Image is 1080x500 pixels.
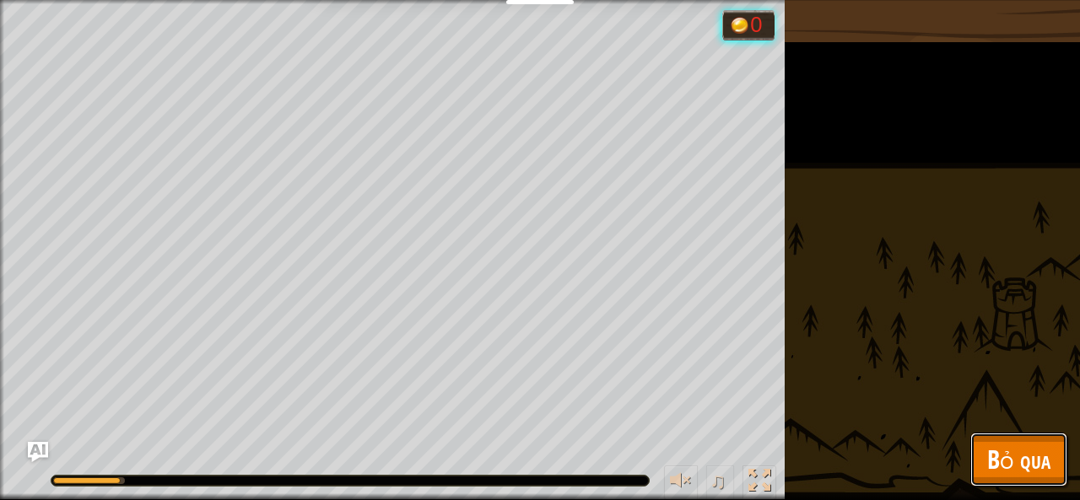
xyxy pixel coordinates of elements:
button: Tùy chỉnh âm lượng [664,465,698,500]
button: Bỏ qua [970,433,1067,487]
span: ♫ [710,468,726,493]
button: Ask AI [28,442,48,462]
div: Team 'humans' has 0 gold. [722,10,775,40]
button: Bật tắt chế độ toàn màn hình [742,465,776,500]
button: ♫ [706,465,735,500]
span: Bỏ qua [987,442,1050,476]
div: 0 [750,14,767,36]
